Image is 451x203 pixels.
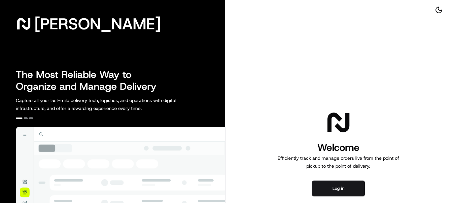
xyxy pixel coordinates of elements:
h2: The Most Reliable Way to Organize and Manage Delivery [16,69,164,92]
p: Efficiently track and manage orders live from the point of pickup to the point of delivery. [275,154,402,170]
p: Capture all your last-mile delivery tech, logistics, and operations with digital infrastructure, ... [16,96,206,112]
h1: Welcome [275,141,402,154]
span: [PERSON_NAME] [34,17,161,30]
button: Log in [312,181,365,196]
